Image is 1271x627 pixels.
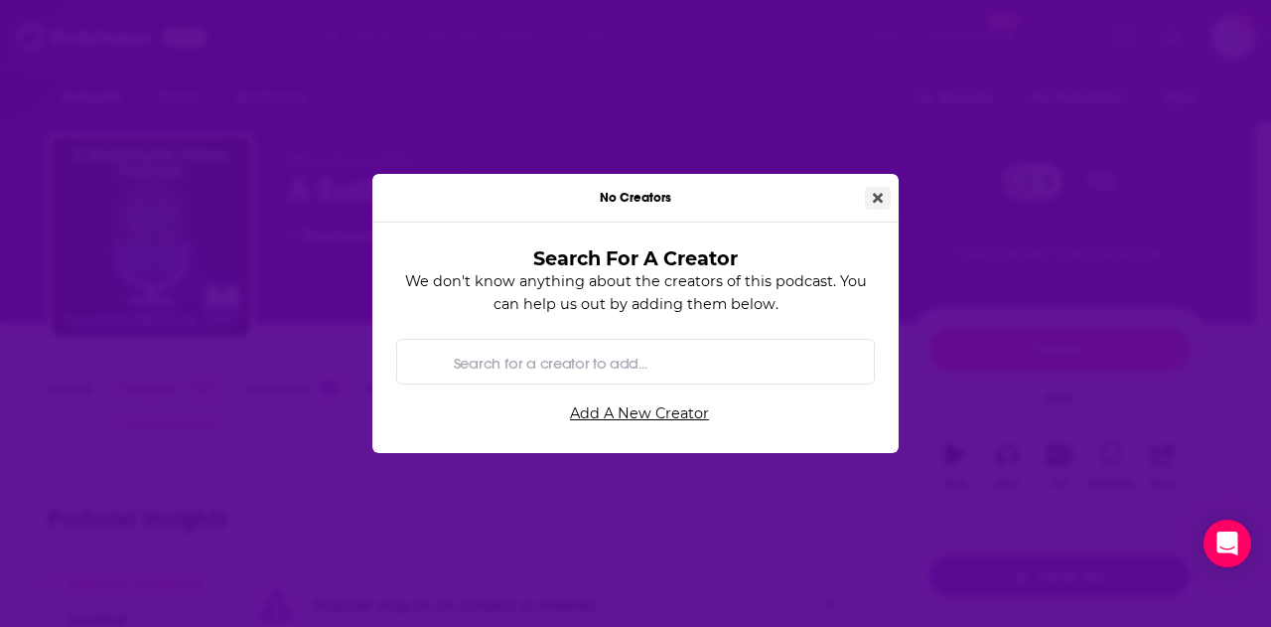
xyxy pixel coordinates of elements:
[446,340,858,385] input: Search for a creator to add...
[396,270,875,315] p: We don't know anything about the creators of this podcast. You can help us out by adding them below.
[372,174,899,223] div: No Creators
[404,396,875,429] a: Add A New Creator
[396,339,875,385] div: Search by entity type
[1203,520,1251,567] div: Open Intercom Messenger
[865,187,891,210] button: Close
[428,246,843,270] h3: Search For A Creator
